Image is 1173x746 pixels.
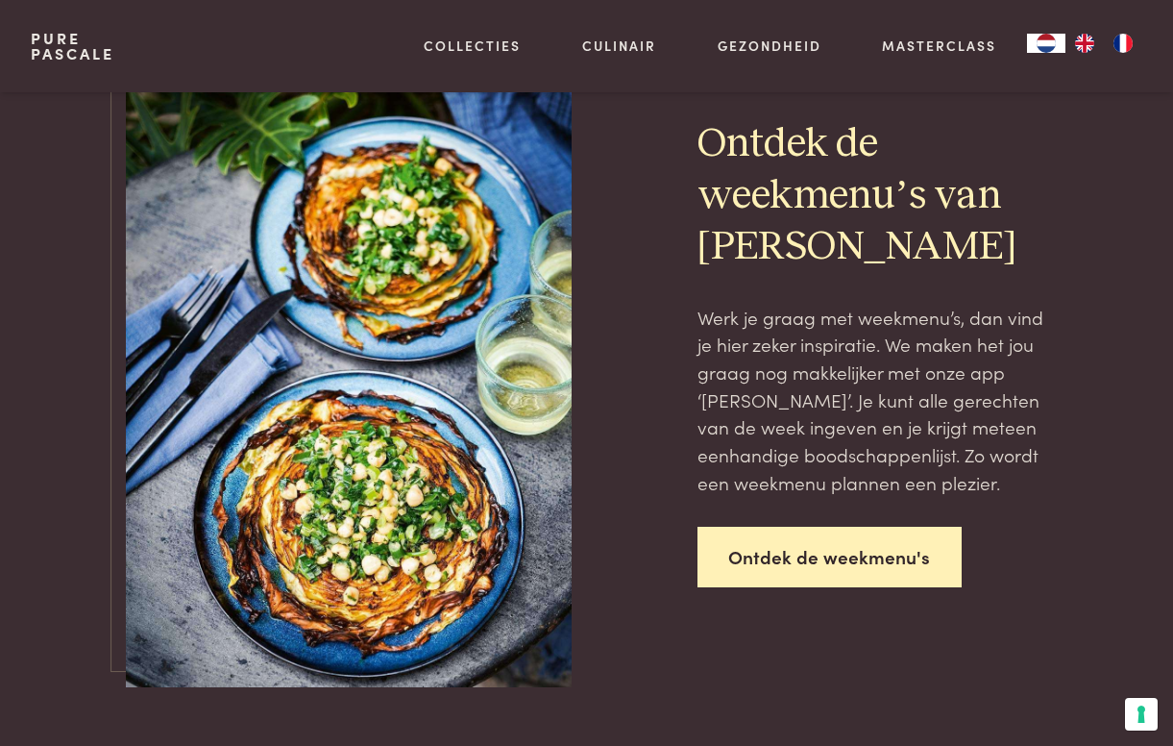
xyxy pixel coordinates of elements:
a: Gezondheid [718,36,821,56]
a: PurePascale [31,31,114,62]
img: DSC08593 [126,19,572,687]
a: Ontdek de weekmenu's [697,527,963,587]
button: Uw voorkeuren voor toestemming voor trackingtechnologieën [1125,698,1158,731]
a: Masterclass [882,36,996,56]
a: Collecties [424,36,521,56]
a: FR [1104,34,1142,53]
a: Culinair [582,36,656,56]
ul: Language list [1065,34,1142,53]
a: NL [1027,34,1065,53]
aside: Language selected: Nederlands [1027,34,1142,53]
div: Language [1027,34,1065,53]
p: Werk je graag met weekmenu’s, dan vind je hier zeker inspiratie. We maken het jou graag nog makke... [697,304,1048,497]
a: EN [1065,34,1104,53]
h2: Ontdek de weekmenu’s van [PERSON_NAME] [697,119,1048,272]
